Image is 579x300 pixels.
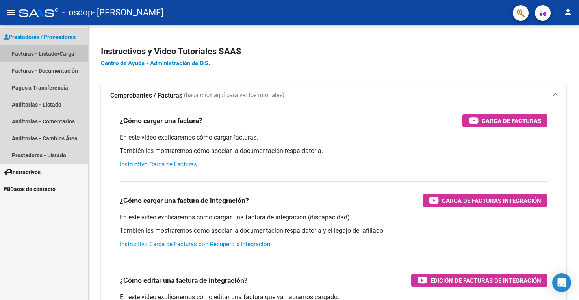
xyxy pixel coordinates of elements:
[4,168,41,177] span: Instructivos
[120,226,547,235] p: También les mostraremos cómo asociar la documentación respaldatoria y el legajo del afiliado.
[462,114,547,127] button: Carga de Facturas
[120,147,547,155] p: También les mostraremos cómo asociar la documentación respaldatoria.
[62,4,93,21] span: - osdop
[431,276,541,285] span: Edición de Facturas de integración
[120,213,547,222] p: En este video explicaremos cómo cargar una factura de integración (discapacidad).
[101,83,566,108] mat-expansion-panel-header: Comprobantes / Facturas (haga click aquí para ver los tutoriales)
[120,161,197,168] a: Instructivo Carga de Facturas
[442,196,541,206] span: Carga de Facturas Integración
[423,194,547,207] button: Carga de Facturas Integración
[120,275,248,286] h3: ¿Cómo editar una factura de integración?
[120,133,547,142] p: En este video explicaremos cómo cargar facturas.
[482,116,541,126] span: Carga de Facturas
[411,274,547,287] button: Edición de Facturas de integración
[6,7,16,17] mat-icon: menu
[552,273,571,292] div: Open Intercom Messenger
[93,4,163,21] span: - [PERSON_NAME]
[120,115,202,126] h3: ¿Cómo cargar una factura?
[4,33,76,41] span: Prestadores / Proveedores
[101,60,210,67] a: Centro de Ayuda - Administración de O.S.
[120,241,270,248] a: Instructivo Carga de Facturas con Recupero x Integración
[184,91,284,100] span: (haga click aquí para ver los tutoriales)
[563,7,573,17] mat-icon: person
[120,195,249,206] h3: ¿Cómo cargar una factura de integración?
[101,44,566,59] h2: Instructivos y Video Tutoriales SAAS
[4,185,56,193] span: Datos de contacto
[110,91,182,100] strong: Comprobantes / Facturas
